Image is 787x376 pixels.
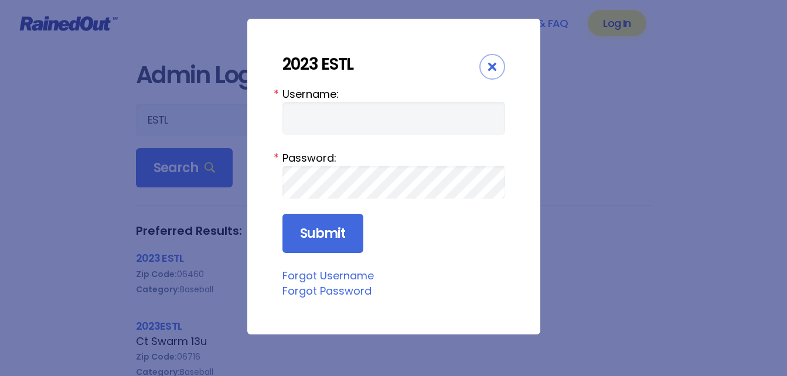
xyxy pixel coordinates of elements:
[282,214,363,254] input: Submit
[282,268,374,283] a: Forgot Username
[282,150,505,166] label: Password:
[282,54,479,74] div: 2023 ESTL
[479,54,505,80] div: Close
[282,86,505,102] label: Username:
[282,283,372,298] a: Forgot Password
